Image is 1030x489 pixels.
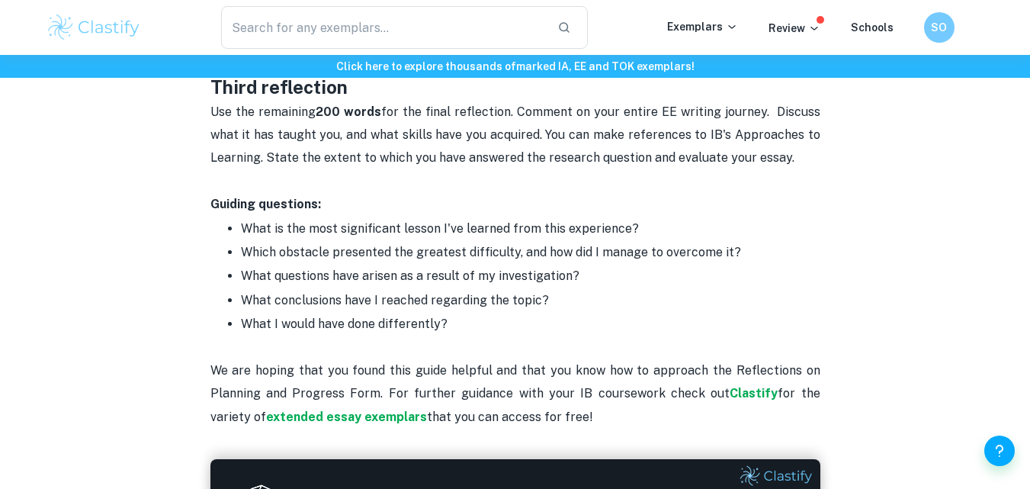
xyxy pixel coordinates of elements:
[221,6,546,49] input: Search for any exemplars...
[851,21,894,34] a: Schools
[241,217,820,240] p: What is the most significant lesson I've learned from this experience?
[210,197,321,211] strong: Guiding questions:
[266,410,427,424] a: extended essay exemplars
[210,101,820,170] p: Use the remaining for the final reflection. Comment on your entire EE writing journey. Discuss wh...
[241,289,820,312] p: What conclusions have I reached regarding the topic?
[984,436,1015,466] button: Help and Feedback
[210,336,820,429] p: We are hoping that you found this guide helpful and that you know how to approach the Reflections...
[46,12,143,43] img: Clastify logo
[210,73,820,101] h3: Third reflection
[930,19,948,36] h6: SO
[768,20,820,37] p: Review
[241,265,820,288] p: What questions have arisen as a result of my investigation?
[667,18,738,35] p: Exemplars
[924,12,955,43] button: SO
[316,105,381,119] strong: 200 words
[241,313,820,336] p: What I would have done differently?
[3,58,1027,75] h6: Click here to explore thousands of marked IA, EE and TOK exemplars !
[241,241,820,264] p: Which obstacle presented the greatest difficulty, and how did I manage to overcome it?
[730,386,778,401] a: Clastify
